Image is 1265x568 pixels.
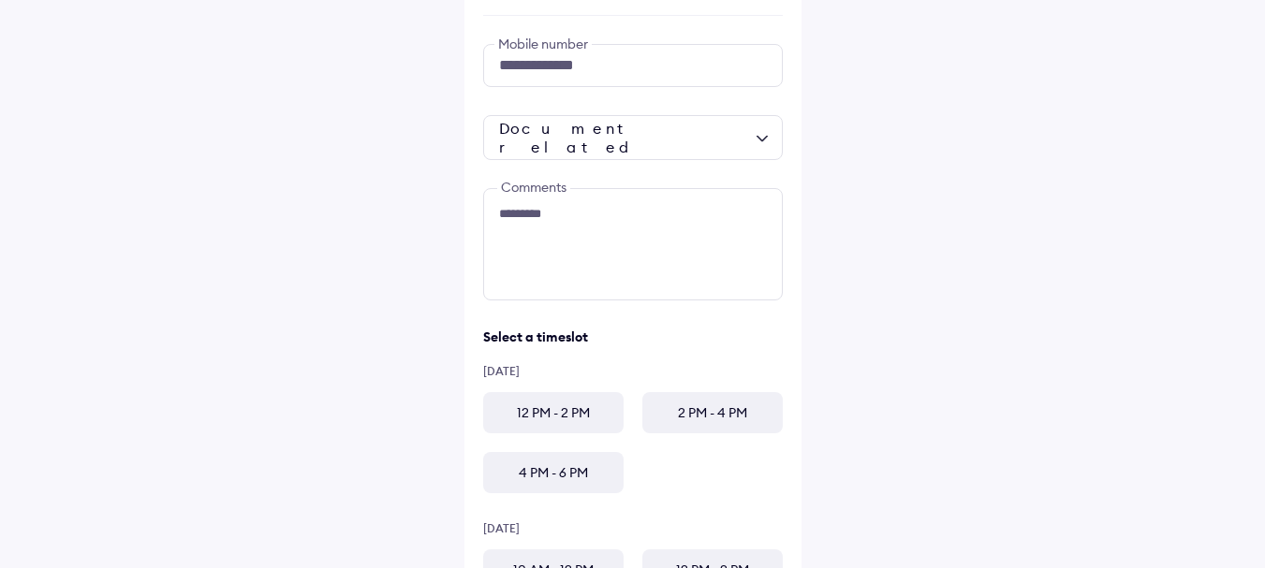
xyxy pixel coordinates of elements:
[642,392,783,433] div: 2 PM - 4 PM
[483,392,624,433] div: 12 PM - 2 PM
[483,364,783,378] div: [DATE]
[483,521,783,535] div: [DATE]
[483,328,783,345] div: Select a timeslot
[483,452,624,493] div: 4 PM - 6 PM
